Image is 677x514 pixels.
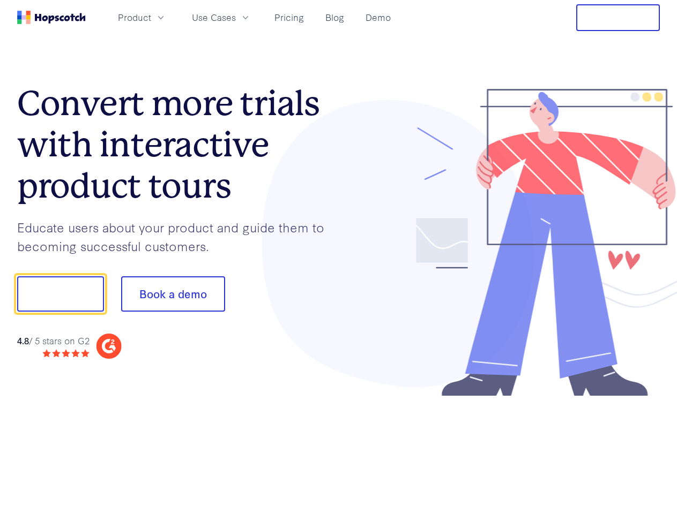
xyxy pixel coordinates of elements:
[192,11,236,24] span: Use Cases
[17,334,90,347] div: / 5 stars on G2
[185,9,257,26] button: Use Cases
[17,83,339,206] h1: Convert more trials with interactive product tours
[270,9,308,26] a: Pricing
[17,11,86,24] a: Home
[361,9,395,26] a: Demo
[576,4,660,31] button: Free Trial
[121,276,225,312] button: Book a demo
[111,9,173,26] button: Product
[118,11,151,24] span: Product
[17,334,29,346] strong: 4.8
[17,218,339,255] p: Educate users about your product and guide them to becoming successful customers.
[321,9,348,26] a: Blog
[17,276,104,312] button: Show me!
